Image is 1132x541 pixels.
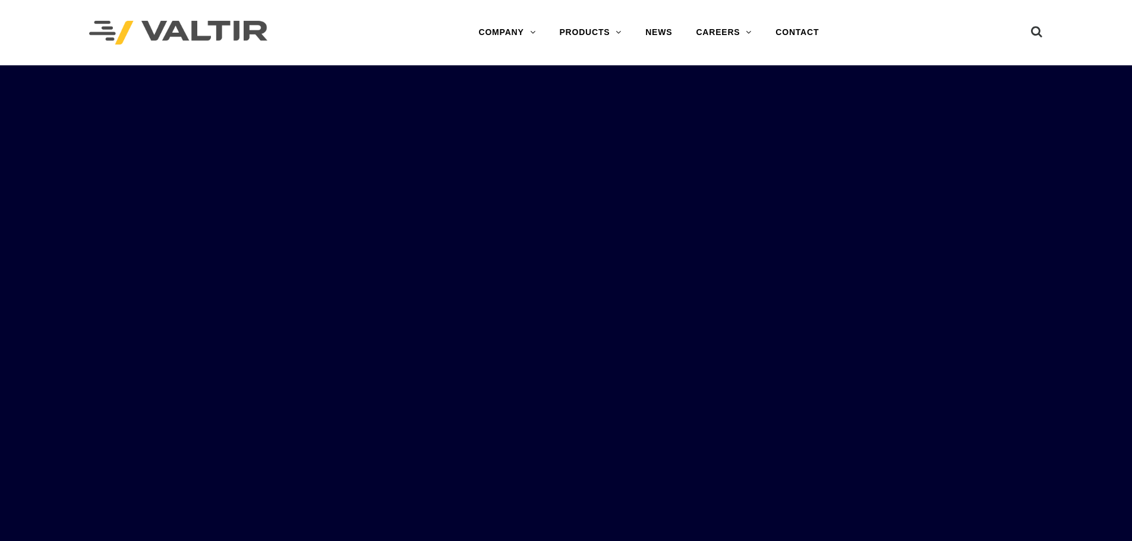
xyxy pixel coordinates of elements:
a: PRODUCTS [547,21,633,45]
a: CAREERS [684,21,764,45]
a: COMPANY [466,21,547,45]
a: NEWS [633,21,684,45]
img: Valtir [89,21,267,45]
a: CONTACT [764,21,831,45]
